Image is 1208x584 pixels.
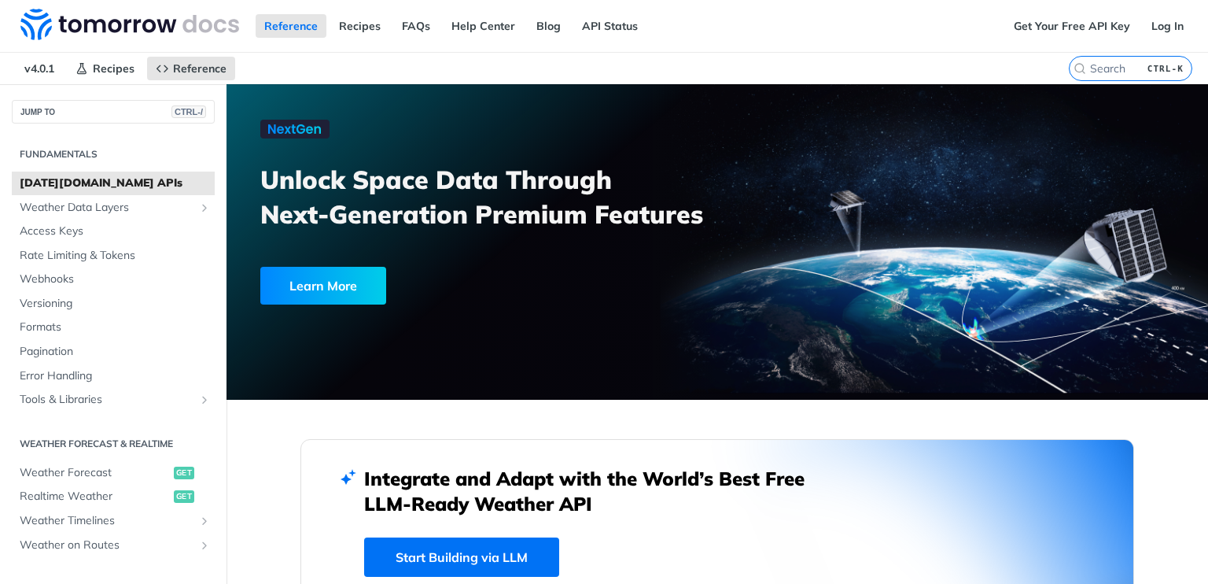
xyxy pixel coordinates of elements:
a: Recipes [330,14,389,38]
span: Recipes [93,61,134,76]
span: Weather on Routes [20,538,194,553]
a: Webhooks [12,268,215,291]
a: Reference [147,57,235,80]
a: Rate Limiting & Tokens [12,244,215,268]
span: Webhooks [20,272,211,287]
span: Pagination [20,344,211,360]
a: Blog [528,14,569,38]
img: NextGen [260,120,330,139]
a: Error Handling [12,364,215,388]
svg: Search [1074,62,1086,75]
span: Rate Limiting & Tokens [20,248,211,264]
div: Learn More [260,267,386,305]
a: Weather Data LayersShow subpages for Weather Data Layers [12,196,215,220]
button: JUMP TOCTRL-/ [12,100,215,124]
a: FAQs [393,14,439,38]
h2: Fundamentals [12,147,215,161]
a: Realtime Weatherget [12,485,215,508]
span: Access Keys [20,224,211,239]
a: Formats [12,316,215,339]
button: Show subpages for Weather on Routes [198,539,211,552]
button: Show subpages for Weather Timelines [198,515,211,527]
button: Show subpages for Tools & Libraries [198,394,211,406]
a: Weather TimelinesShow subpages for Weather Timelines [12,509,215,533]
a: Pagination [12,340,215,364]
span: Error Handling [20,368,211,384]
span: Weather Timelines [20,513,194,529]
a: Get Your Free API Key [1005,14,1139,38]
a: Tools & LibrariesShow subpages for Tools & Libraries [12,388,215,412]
span: [DATE][DOMAIN_NAME] APIs [20,176,211,191]
a: API Status [573,14,646,38]
span: Weather Data Layers [20,200,194,216]
h2: Weather Forecast & realtime [12,437,215,451]
span: Formats [20,320,211,335]
span: v4.0.1 [16,57,63,80]
h3: Unlock Space Data Through Next-Generation Premium Features [260,162,735,231]
span: get [174,490,194,503]
button: Show subpages for Weather Data Layers [198,201,211,214]
span: Weather Forecast [20,465,170,481]
span: Realtime Weather [20,489,170,505]
h2: Integrate and Adapt with the World’s Best Free LLM-Ready Weather API [364,466,828,516]
a: Weather Forecastget [12,461,215,485]
a: Access Keys [12,220,215,243]
span: CTRL-/ [171,105,206,118]
a: Recipes [67,57,143,80]
img: Tomorrow.io Weather API Docs [20,9,239,40]
span: get [174,467,194,479]
span: Versioning [20,296,211,312]
kbd: CTRL-K [1144,61,1188,76]
a: [DATE][DOMAIN_NAME] APIs [12,172,215,195]
a: Help Center [443,14,524,38]
span: Tools & Libraries [20,392,194,408]
a: Reference [256,14,326,38]
a: Learn More [260,267,639,305]
a: Start Building via LLM [364,538,559,577]
a: Log In [1143,14,1192,38]
a: Weather on RoutesShow subpages for Weather on Routes [12,534,215,557]
span: Reference [173,61,226,76]
a: Versioning [12,292,215,316]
